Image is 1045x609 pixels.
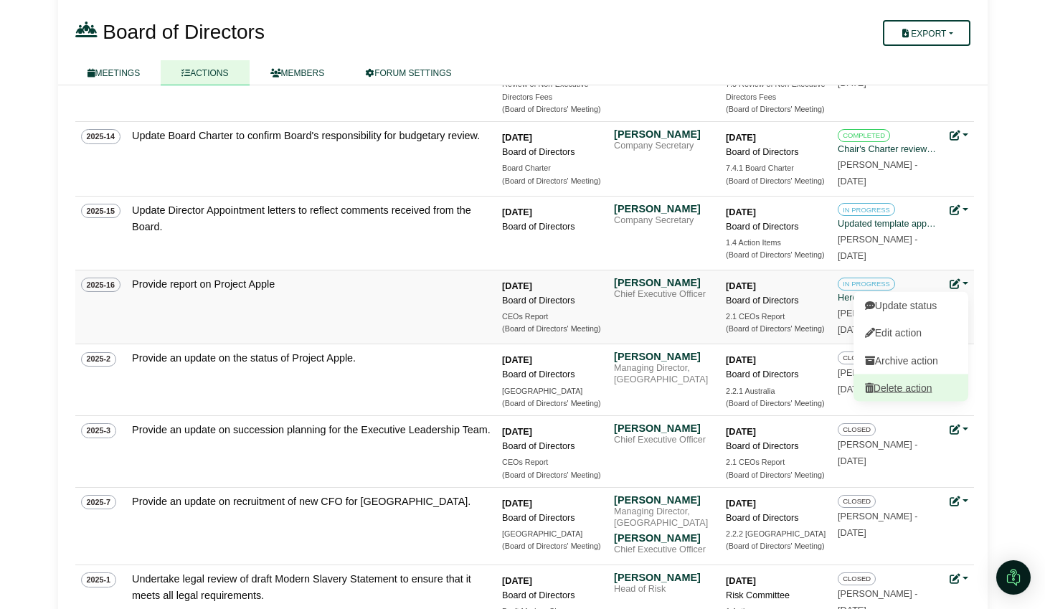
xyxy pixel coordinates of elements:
div: [PERSON_NAME] [614,202,714,215]
div: (Board of Directors' Meeting) [726,397,826,410]
div: Board of Directors [726,439,826,453]
a: 1.4 Action Items (Board of Directors' Meeting) [726,237,826,262]
a: [PERSON_NAME] Chief Executive Officer [614,422,714,446]
a: MEMBERS [250,60,346,85]
span: 2025-2 [81,352,117,367]
div: Board of Directors [502,367,602,382]
div: [DATE] [502,279,602,293]
div: Board of Directors [726,219,826,234]
a: Edit action [854,319,968,346]
div: [DATE] [726,496,826,511]
div: [PERSON_NAME] [614,350,714,363]
div: Here's another status update. [838,291,938,305]
a: CLOSED [PERSON_NAME] -[DATE] [838,494,938,538]
a: [PERSON_NAME] Company Secretary [614,128,714,152]
div: CEOs Report [502,311,602,323]
div: Chief Executive Officer [614,544,714,556]
div: [GEOGRAPHIC_DATA] [502,385,602,397]
div: [PERSON_NAME] [614,532,714,544]
div: Chief Executive Officer [614,435,714,446]
div: Board of Directors [726,145,826,159]
div: [DATE] [502,205,602,219]
small: [PERSON_NAME] - [838,368,917,395]
a: 2.2.2 [GEOGRAPHIC_DATA] (Board of Directors' Meeting) [726,528,826,553]
div: Head of Risk [614,584,714,595]
span: CLOSED [838,351,876,364]
div: Updated template appointment letters have been provided to the Chair for review. [838,217,938,231]
div: [DATE] [502,425,602,439]
div: (Board of Directors' Meeting) [726,175,826,187]
div: Provide report on Project Apple [132,276,491,293]
div: [DATE] [726,205,826,219]
div: (Board of Directors' Meeting) [502,469,602,481]
a: [PERSON_NAME] Managing Director, [GEOGRAPHIC_DATA] [614,494,714,529]
small: [PERSON_NAME] - [838,511,917,538]
a: COMPLETED Chair's Charter review complete, feedback incorporated into version included in Board P... [838,128,938,187]
a: Delete action [854,374,968,402]
div: Board of Directors [726,511,826,525]
a: [GEOGRAPHIC_DATA] (Board of Directors' Meeting) [502,528,602,553]
div: Board of Directors [502,293,602,308]
a: Board Charter (Board of Directors' Meeting) [502,162,602,187]
div: Risk Committee [726,588,826,603]
div: [PERSON_NAME] [614,276,714,289]
div: [GEOGRAPHIC_DATA] [502,528,602,540]
div: Board of Directors [502,588,602,603]
a: 7.4.1 Board Charter (Board of Directors' Meeting) [726,162,826,187]
div: Company Secretary [614,215,714,227]
div: (Board of Directors' Meeting) [726,249,826,261]
div: Provide an update on recruitment of new CFO for [GEOGRAPHIC_DATA]. [132,494,491,510]
div: Board of Directors [502,145,602,159]
a: 2.1 CEOs Report (Board of Directors' Meeting) [726,311,826,336]
span: 2025-14 [81,129,121,143]
div: Review of Non-Executive Directors Fees [502,78,602,103]
div: Undertake legal review of draft Modern Slavery Statement to ensure that it meets all legal requir... [132,571,491,604]
a: IN PROGRESS Here's another status update. [PERSON_NAME] -[DATE] [838,276,938,335]
span: CLOSED [838,423,876,436]
div: 7.4.1 Board Charter [726,162,826,174]
a: FORUM SETTINGS [345,60,472,85]
div: [PERSON_NAME] [614,494,714,506]
button: Archive action [854,346,968,374]
small: [PERSON_NAME] - [838,308,917,335]
a: Review of Non-Executive Directors Fees (Board of Directors' Meeting) [502,78,602,115]
div: 1.4 Action Items [726,237,826,249]
small: [PERSON_NAME] - [838,440,917,466]
div: Provide an update on the status of Project Apple. [132,350,491,367]
a: CLOSED [PERSON_NAME] -[DATE] [838,422,938,466]
span: 2025-15 [81,204,121,218]
span: COMPLETED [838,129,890,142]
div: Managing Director, [GEOGRAPHIC_DATA] [614,363,714,385]
div: [DATE] [502,496,602,511]
div: (Board of Directors' Meeting) [726,323,826,335]
a: 7.3 Review of Non-Executive Directors Fees (Board of Directors' Meeting) [726,78,826,115]
span: [DATE] [838,528,866,538]
span: IN PROGRESS [838,278,895,291]
a: 2.2.1 Australia (Board of Directors' Meeting) [726,385,826,410]
div: Provide an update on succession planning for the Executive Leadership Team. [132,422,491,438]
div: Company Secretary [614,141,714,152]
div: Update Board Charter to confirm Board's responsibility for budgetary review. [132,128,491,144]
small: [PERSON_NAME] - [838,160,917,187]
span: [DATE] [838,325,866,335]
a: CEOs Report (Board of Directors' Meeting) [502,456,602,481]
span: [DATE] [838,456,866,466]
div: (Board of Directors' Meeting) [502,323,602,335]
a: [PERSON_NAME] Head of Risk [614,571,714,595]
div: (Board of Directors' Meeting) [726,469,826,481]
span: 2025-16 [81,278,121,292]
div: [PERSON_NAME] [614,128,714,141]
a: 2.1 CEOs Report (Board of Directors' Meeting) [726,456,826,481]
div: Open Intercom Messenger [996,560,1031,595]
div: [DATE] [502,131,602,145]
div: [DATE] [726,279,826,293]
div: 7.3 Review of Non-Executive Directors Fees [726,78,826,103]
div: [DATE] [726,425,826,439]
div: (Board of Directors' Meeting) [502,103,602,115]
a: CEOs Report (Board of Directors' Meeting) [502,311,602,336]
div: (Board of Directors' Meeting) [726,103,826,115]
a: ACTIONS [161,60,249,85]
a: [PERSON_NAME] Chief Executive Officer [614,276,714,301]
button: Export [883,20,970,46]
div: 2.2.1 Australia [726,385,826,397]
